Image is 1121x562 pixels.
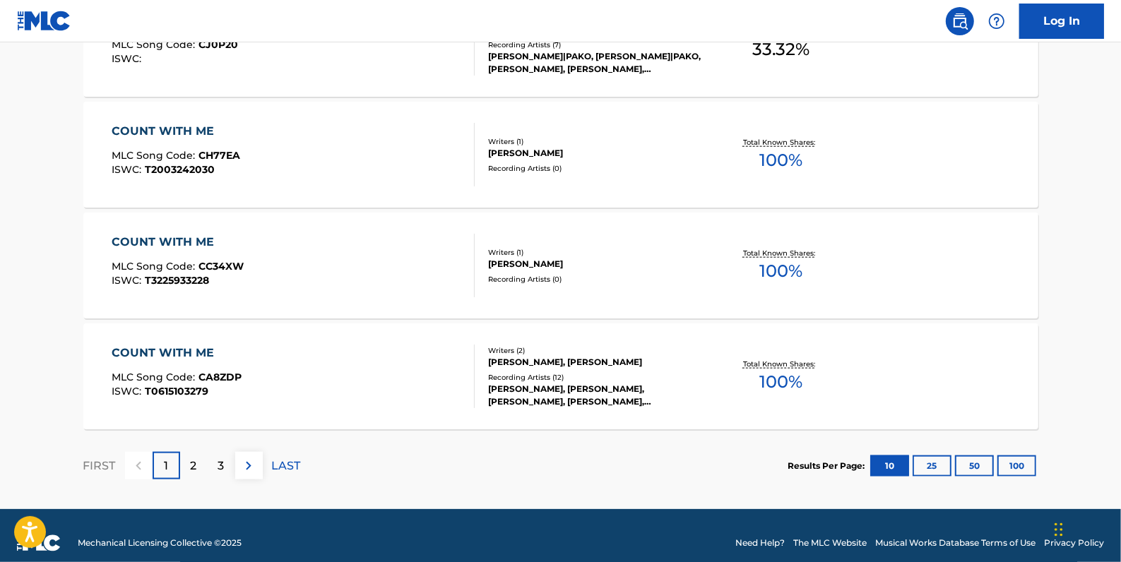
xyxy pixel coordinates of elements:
div: Writers ( 1 ) [488,136,701,147]
a: COUNT WITH MEMLC Song Code:CA8ZDPISWC:T0615103279Writers (2)[PERSON_NAME], [PERSON_NAME]Recording... [83,323,1038,429]
span: MLC Song Code : [112,260,198,273]
a: Public Search [946,7,974,35]
span: CC34XW [198,260,244,273]
div: Recording Artists ( 7 ) [488,40,701,50]
a: The MLC Website [793,537,867,549]
div: [PERSON_NAME]|PAKO, [PERSON_NAME]|PAKO, [PERSON_NAME], [PERSON_NAME], [PERSON_NAME], [PERSON_NAME... [488,50,701,76]
span: T2003242030 [145,163,215,176]
span: 100 % [759,369,802,395]
div: COUNT WITH ME [112,345,242,361]
span: 100 % [759,148,802,173]
span: CH77EA [198,149,240,162]
span: ISWC : [112,163,145,176]
div: Recording Artists ( 0 ) [488,274,701,285]
span: T0615103279 [145,385,208,397]
div: Writers ( 2 ) [488,345,701,356]
img: right [240,458,257,474]
div: Help [983,7,1011,35]
a: Need Help? [735,537,785,549]
p: 2 [191,458,197,474]
div: Recording Artists ( 0 ) [488,163,701,174]
p: LAST [272,458,301,474]
p: Total Known Shares: [743,359,819,369]
span: Mechanical Licensing Collective © 2025 [78,537,242,549]
button: 100 [997,455,1036,477]
span: CA8ZDP [198,371,242,383]
div: [PERSON_NAME] [488,147,701,160]
a: COUNT WITH MEMLC Song Code:CC34XWISWC:T3225933228Writers (1)[PERSON_NAME]Recording Artists (0)Tot... [83,213,1038,318]
a: Log In [1019,4,1104,39]
span: MLC Song Code : [112,149,198,162]
button: 10 [870,455,909,477]
span: T3225933228 [145,274,209,287]
img: help [988,13,1005,30]
span: ISWC : [112,274,145,287]
span: 33.32 % [752,37,809,62]
p: FIRST [83,458,116,474]
p: Results Per Page: [788,460,869,472]
div: Writers ( 1 ) [488,247,701,258]
span: MLC Song Code : [112,38,198,51]
p: Total Known Shares: [743,137,819,148]
p: 1 [164,458,168,474]
span: CJ0P20 [198,38,238,51]
div: [PERSON_NAME] [488,258,701,270]
a: Musical Works Database Terms of Use [875,537,1036,549]
div: [PERSON_NAME], [PERSON_NAME] [488,356,701,369]
span: ISWC : [112,385,145,397]
div: Recording Artists ( 12 ) [488,372,701,383]
button: 50 [955,455,994,477]
button: 25 [913,455,951,477]
img: logo [17,534,61,551]
p: Total Known Shares: [743,248,819,258]
p: 3 [218,458,225,474]
div: COUNT WITH ME [112,123,240,140]
img: search [951,13,968,30]
a: Privacy Policy [1044,537,1104,549]
span: 100 % [759,258,802,284]
a: COUNT WITH MEMLC Song Code:CH77EAISWC:T2003242030Writers (1)[PERSON_NAME]Recording Artists (0)Tot... [83,102,1038,208]
div: [PERSON_NAME], [PERSON_NAME], [PERSON_NAME], [PERSON_NAME], [PERSON_NAME] [488,383,701,408]
span: ISWC : [112,52,145,65]
iframe: Chat Widget [1050,494,1121,562]
div: Drag [1055,508,1063,551]
span: MLC Song Code : [112,371,198,383]
img: MLC Logo [17,11,71,31]
div: COUNT WITH ME [112,234,244,251]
